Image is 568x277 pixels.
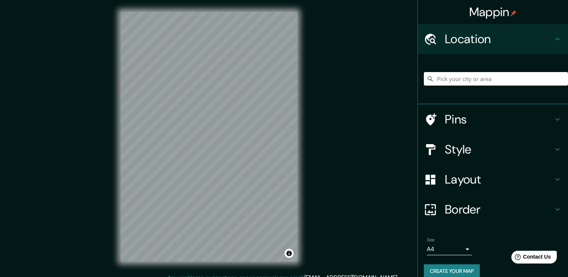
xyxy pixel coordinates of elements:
[285,249,294,258] button: Toggle attribution
[418,194,568,224] div: Border
[427,243,472,255] div: A4
[501,248,560,269] iframe: Help widget launcher
[418,134,568,164] div: Style
[121,12,297,262] canvas: Map
[445,32,553,47] h4: Location
[418,104,568,134] div: Pins
[445,142,553,157] h4: Style
[424,72,568,86] input: Pick your city or area
[445,172,553,187] h4: Layout
[418,164,568,194] div: Layout
[418,24,568,54] div: Location
[427,237,435,243] label: Size
[445,202,553,217] h4: Border
[469,5,517,20] h4: Mappin
[445,112,553,127] h4: Pins
[511,10,517,16] img: pin-icon.png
